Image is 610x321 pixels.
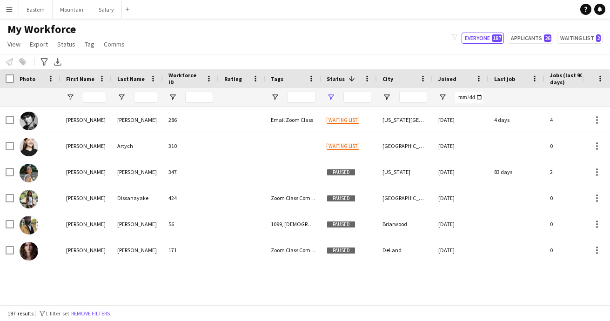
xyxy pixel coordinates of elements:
div: 1099, [DEMOGRAPHIC_DATA], [US_STATE], Travel Team [265,211,321,237]
div: [US_STATE] [377,159,433,185]
div: [DATE] [433,185,489,211]
div: [PERSON_NAME] [60,133,112,159]
span: 187 [492,34,502,42]
div: Dissanayake [112,185,163,211]
img: Addison Stender [20,112,38,130]
a: Tag [81,38,98,50]
button: Open Filter Menu [438,93,447,101]
div: [DATE] [433,211,489,237]
span: City [382,75,393,82]
input: Last Name Filter Input [134,92,157,103]
div: 56 [163,211,219,237]
div: [PERSON_NAME] [60,211,112,237]
span: Waiting list [327,117,359,124]
span: Paused [327,221,355,228]
button: Everyone187 [462,33,504,44]
img: Amelia Lunde [20,242,38,261]
div: 4 [544,107,605,133]
div: Zoom Class Completed [265,185,321,211]
a: Status [54,38,79,50]
span: 1 filter set [45,310,69,317]
div: [PERSON_NAME] [112,159,163,185]
div: Briarwood [377,211,433,237]
div: 171 [163,237,219,263]
div: Zoom Class Completed [265,237,321,263]
div: 347 [163,159,219,185]
input: Tags Filter Input [288,92,315,103]
button: Open Filter Menu [117,93,126,101]
button: Open Filter Menu [271,93,279,101]
span: Tags [271,75,283,82]
span: Photo [20,75,35,82]
span: Status [57,40,75,48]
span: Export [30,40,48,48]
button: Remove filters [69,308,112,319]
span: Waiting list [327,143,359,150]
img: Adeline Van Buskirk [20,164,38,182]
span: Paused [327,195,355,202]
div: 310 [163,133,219,159]
div: [DATE] [433,133,489,159]
input: Joined Filter Input [455,92,483,103]
span: Jobs (last 90 days) [550,72,588,86]
div: 424 [163,185,219,211]
app-action-btn: Export XLSX [52,56,63,67]
div: [PERSON_NAME] [60,159,112,185]
div: 286 [163,107,219,133]
button: Open Filter Menu [66,93,74,101]
div: [US_STATE][GEOGRAPHIC_DATA] [377,107,433,133]
img: Akhila Dissanayake [20,190,38,208]
div: [DATE] [433,237,489,263]
div: [GEOGRAPHIC_DATA] [377,133,433,159]
button: Waiting list2 [557,33,603,44]
button: Eastern [19,0,53,19]
div: [DATE] [433,159,489,185]
span: Paused [327,169,355,176]
button: Open Filter Menu [327,93,335,101]
div: Email Zoom Class [265,107,321,133]
div: [PERSON_NAME] [112,107,163,133]
div: 2 [544,159,605,185]
app-action-btn: Advanced filters [39,56,50,67]
div: [PERSON_NAME] [112,237,163,263]
div: 0 [544,211,605,237]
a: View [4,38,24,50]
button: Salary [91,0,122,19]
span: View [7,40,20,48]
div: [GEOGRAPHIC_DATA] [377,185,433,211]
img: Agnes Artych [20,138,38,156]
span: Paused [327,247,355,254]
div: [PERSON_NAME] [60,237,112,263]
button: Applicants26 [508,33,553,44]
div: [DATE] [433,107,489,133]
div: 0 [544,133,605,159]
img: Alain Ligonde [20,216,38,234]
span: Rating [224,75,242,82]
input: Workforce ID Filter Input [185,92,213,103]
span: Last job [494,75,515,82]
span: 26 [544,34,551,42]
a: Export [26,38,52,50]
input: City Filter Input [399,92,427,103]
span: My Workforce [7,22,76,36]
div: 4 days [489,107,544,133]
div: Artych [112,133,163,159]
input: First Name Filter Input [83,92,106,103]
button: Open Filter Menu [382,93,391,101]
div: [PERSON_NAME] [60,107,112,133]
div: 0 [544,185,605,211]
span: Joined [438,75,456,82]
span: Last Name [117,75,145,82]
span: First Name [66,75,94,82]
span: Status [327,75,345,82]
a: Comms [100,38,128,50]
span: Workforce ID [168,72,202,86]
span: Comms [104,40,125,48]
button: Open Filter Menu [168,93,177,101]
div: [PERSON_NAME] [112,211,163,237]
div: [PERSON_NAME] [60,185,112,211]
span: Tag [85,40,94,48]
div: 0 [544,237,605,263]
div: 83 days [489,159,544,185]
span: 2 [596,34,601,42]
